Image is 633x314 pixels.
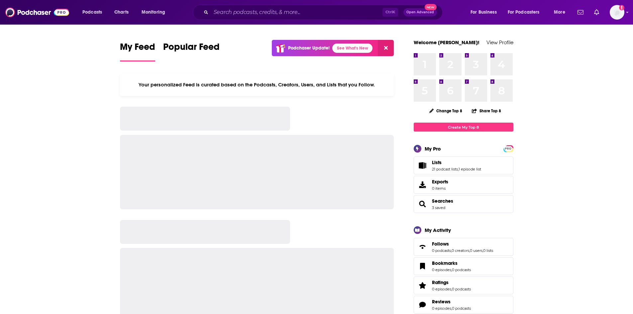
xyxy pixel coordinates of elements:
[82,8,102,17] span: Podcasts
[416,242,429,252] a: Follows
[432,306,451,311] a: 0 episodes
[406,11,434,14] span: Open Advanced
[211,7,382,18] input: Search podcasts, credits, & more...
[432,179,448,185] span: Exports
[471,8,497,17] span: For Business
[416,199,429,209] a: Searches
[432,241,449,247] span: Follows
[452,267,471,272] a: 0 podcasts
[137,7,174,18] button: open menu
[416,262,429,271] a: Bookmarks
[508,8,540,17] span: For Podcasters
[504,146,512,151] a: PRO
[414,238,513,256] span: Follows
[466,7,505,18] button: open menu
[503,7,549,18] button: open menu
[414,257,513,275] span: Bookmarks
[432,205,445,210] a: 3 saved
[432,241,493,247] a: Follows
[432,260,458,266] span: Bookmarks
[416,161,429,170] a: Lists
[432,299,471,305] a: Reviews
[163,41,220,61] a: Popular Feed
[452,248,469,253] a: 0 creators
[610,5,624,20] button: Show profile menu
[458,167,459,171] span: ,
[610,5,624,20] img: User Profile
[414,39,479,46] a: Welcome [PERSON_NAME]!
[416,300,429,309] a: Reviews
[452,306,471,311] a: 0 podcasts
[414,195,513,213] span: Searches
[114,8,129,17] span: Charts
[432,159,442,165] span: Lists
[432,159,481,165] a: Lists
[469,248,470,253] span: ,
[382,8,398,17] span: Ctrl K
[199,5,449,20] div: Search podcasts, credits, & more...
[591,7,602,18] a: Show notifications dropdown
[432,287,451,291] a: 0 episodes
[5,6,69,19] img: Podchaser - Follow, Share and Rate Podcasts
[425,107,467,115] button: Change Top 8
[432,279,471,285] a: Ratings
[120,41,155,61] a: My Feed
[78,7,111,18] button: open menu
[554,8,565,17] span: More
[432,267,451,272] a: 0 episodes
[451,248,452,253] span: ,
[414,296,513,314] span: Reviews
[432,248,451,253] a: 0 podcasts
[486,39,513,46] a: View Profile
[414,123,513,132] a: Create My Top 8
[432,198,453,204] a: Searches
[120,73,394,96] div: Your personalized Feed is curated based on the Podcasts, Creators, Users, and Lists that you Follow.
[120,41,155,56] span: My Feed
[432,260,471,266] a: Bookmarks
[472,104,501,117] button: Share Top 8
[425,227,451,233] div: My Activity
[414,276,513,294] span: Ratings
[432,186,448,191] span: 0 items
[470,248,482,253] a: 0 users
[110,7,133,18] a: Charts
[432,279,449,285] span: Ratings
[416,180,429,189] span: Exports
[288,45,330,51] p: Podchaser Update!
[610,5,624,20] span: Logged in as Lydia_Gustafson
[452,287,471,291] a: 0 podcasts
[483,248,493,253] a: 0 lists
[332,44,372,53] a: See What's New
[403,8,437,16] button: Open AdvancedNew
[425,146,441,152] div: My Pro
[432,299,451,305] span: Reviews
[414,157,513,174] span: Lists
[432,167,458,171] a: 21 podcast lists
[142,8,165,17] span: Monitoring
[575,7,586,18] a: Show notifications dropdown
[459,167,481,171] a: 1 episode list
[425,4,437,10] span: New
[619,5,624,10] svg: Add a profile image
[416,281,429,290] a: Ratings
[549,7,574,18] button: open menu
[414,176,513,194] a: Exports
[163,41,220,56] span: Popular Feed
